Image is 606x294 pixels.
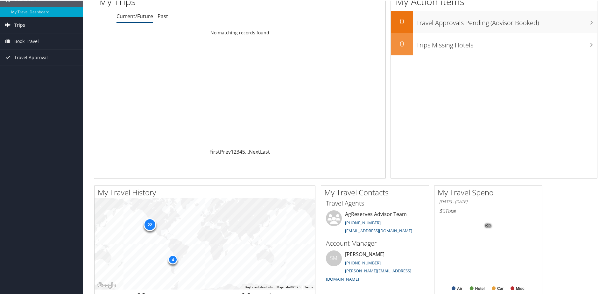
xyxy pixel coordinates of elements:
[245,148,249,155] span: …
[457,286,462,290] text: Air
[439,207,537,214] h6: Total
[234,148,236,155] a: 2
[239,148,242,155] a: 4
[438,186,542,197] h2: My Travel Spend
[96,281,117,289] a: Open this area in Google Maps (opens a new window)
[416,37,597,49] h3: Trips Missing Hotels
[260,148,270,155] a: Last
[324,186,429,197] h2: My Travel Contacts
[98,186,315,197] h2: My Travel History
[323,250,427,284] li: [PERSON_NAME]
[236,148,239,155] a: 3
[96,281,117,289] img: Google
[14,17,25,32] span: Trips
[144,218,156,230] div: 22
[249,148,260,155] a: Next
[326,250,342,266] div: SM
[475,286,485,290] text: Hotel
[94,26,385,38] td: No matching records found
[326,198,424,207] h3: Travel Agents
[497,286,504,290] text: Car
[326,238,424,247] h3: Account Manager
[220,148,231,155] a: Prev
[391,10,597,32] a: 0Travel Approvals Pending (Advisor Booked)
[14,49,48,65] span: Travel Approval
[345,259,381,265] a: [PHONE_NUMBER]
[326,267,411,281] a: [PERSON_NAME][EMAIL_ADDRESS][DOMAIN_NAME]
[516,286,525,290] text: Misc
[168,254,178,264] div: 4
[14,33,39,49] span: Book Travel
[116,12,153,19] a: Current/Future
[231,148,234,155] a: 1
[304,285,313,288] a: Terms (opens in new tab)
[391,32,597,55] a: 0Trips Missing Hotels
[158,12,168,19] a: Past
[391,38,413,48] h2: 0
[345,227,412,233] a: [EMAIL_ADDRESS][DOMAIN_NAME]
[209,148,220,155] a: First
[245,284,273,289] button: Keyboard shortcuts
[323,210,427,236] li: AgReserves Advisor Team
[391,15,413,26] h2: 0
[416,15,597,27] h3: Travel Approvals Pending (Advisor Booked)
[439,198,537,204] h6: [DATE] - [DATE]
[277,285,300,288] span: Map data ©2025
[242,148,245,155] a: 5
[345,219,381,225] a: [PHONE_NUMBER]
[439,207,445,214] span: $0
[486,223,491,227] tspan: 0%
